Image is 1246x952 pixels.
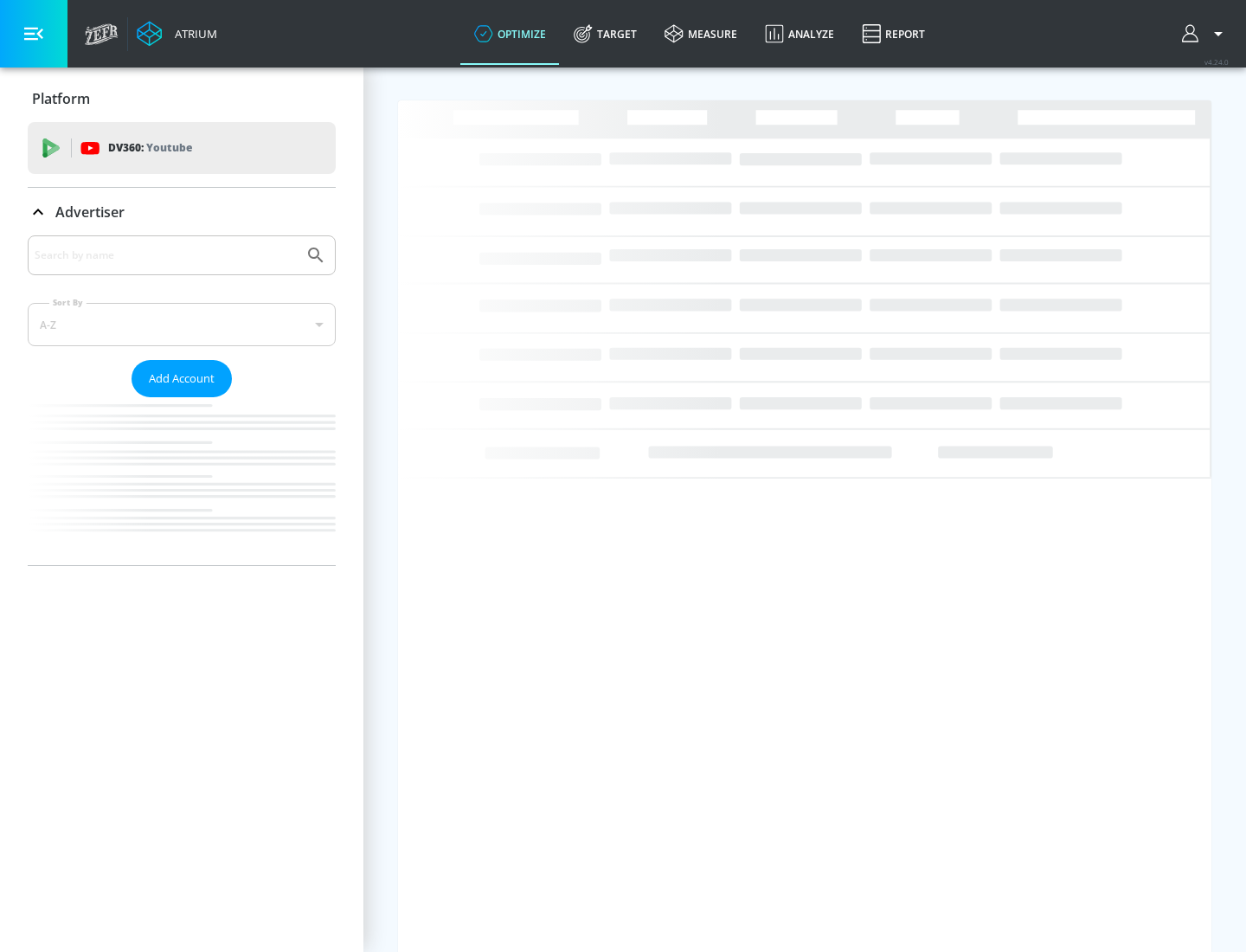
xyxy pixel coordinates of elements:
[28,74,336,123] div: Platform
[848,3,939,65] a: Report
[1204,57,1229,67] span: v 4.24.0
[751,3,848,65] a: Analyze
[32,89,90,108] p: Platform
[168,26,217,42] div: Atrium
[460,3,560,65] a: optimize
[55,203,125,222] p: Advertiser
[49,297,87,308] label: Sort By
[35,244,297,267] input: Search by name
[651,3,751,65] a: measure
[132,360,232,397] button: Add Account
[137,21,217,47] a: Atrium
[108,138,192,158] p: DV360:
[28,397,336,565] nav: list of Advertiser
[560,3,651,65] a: Target
[28,235,336,565] div: Advertiser
[28,122,336,174] div: DV360: Youtube
[28,188,336,236] div: Advertiser
[149,369,215,389] span: Add Account
[146,138,192,157] p: Youtube
[28,303,336,346] div: A-Z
